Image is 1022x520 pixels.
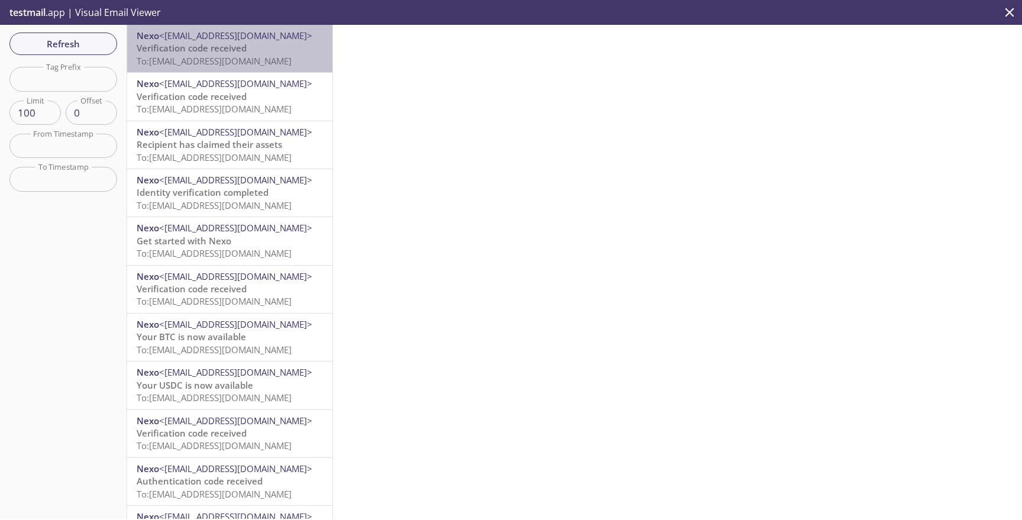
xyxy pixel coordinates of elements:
span: <[EMAIL_ADDRESS][DOMAIN_NAME]> [159,222,312,234]
span: <[EMAIL_ADDRESS][DOMAIN_NAME]> [159,30,312,41]
span: Get started with Nexo [137,235,231,247]
span: To: [EMAIL_ADDRESS][DOMAIN_NAME] [137,151,292,163]
div: Nexo<[EMAIL_ADDRESS][DOMAIN_NAME]>Verification code receivedTo:[EMAIL_ADDRESS][DOMAIN_NAME] [127,266,332,313]
span: To: [EMAIL_ADDRESS][DOMAIN_NAME] [137,55,292,67]
span: To: [EMAIL_ADDRESS][DOMAIN_NAME] [137,247,292,259]
span: <[EMAIL_ADDRESS][DOMAIN_NAME]> [159,366,312,378]
span: Nexo [137,222,159,234]
span: testmail [9,6,46,19]
span: To: [EMAIL_ADDRESS][DOMAIN_NAME] [137,488,292,500]
span: <[EMAIL_ADDRESS][DOMAIN_NAME]> [159,77,312,89]
span: To: [EMAIL_ADDRESS][DOMAIN_NAME] [137,199,292,211]
span: Identity verification completed [137,186,269,198]
div: Nexo<[EMAIL_ADDRESS][DOMAIN_NAME]>Get started with NexoTo:[EMAIL_ADDRESS][DOMAIN_NAME] [127,217,332,264]
span: Nexo [137,77,159,89]
span: Recipient has claimed their assets [137,138,282,150]
div: Nexo<[EMAIL_ADDRESS][DOMAIN_NAME]>Recipient has claimed their assetsTo:[EMAIL_ADDRESS][DOMAIN_NAME] [127,121,332,169]
div: Nexo<[EMAIL_ADDRESS][DOMAIN_NAME]>Authentication code receivedTo:[EMAIL_ADDRESS][DOMAIN_NAME] [127,458,332,505]
span: To: [EMAIL_ADDRESS][DOMAIN_NAME] [137,440,292,451]
span: To: [EMAIL_ADDRESS][DOMAIN_NAME] [137,295,292,307]
div: Nexo<[EMAIL_ADDRESS][DOMAIN_NAME]>Verification code receivedTo:[EMAIL_ADDRESS][DOMAIN_NAME] [127,25,332,72]
span: Verification code received [137,91,247,102]
div: Nexo<[EMAIL_ADDRESS][DOMAIN_NAME]>Identity verification completedTo:[EMAIL_ADDRESS][DOMAIN_NAME] [127,169,332,217]
span: To: [EMAIL_ADDRESS][DOMAIN_NAME] [137,392,292,403]
div: Nexo<[EMAIL_ADDRESS][DOMAIN_NAME]>Your USDC is now availableTo:[EMAIL_ADDRESS][DOMAIN_NAME] [127,361,332,409]
div: Nexo<[EMAIL_ADDRESS][DOMAIN_NAME]>Your BTC is now availableTo:[EMAIL_ADDRESS][DOMAIN_NAME] [127,314,332,361]
span: Refresh [19,36,108,51]
span: <[EMAIL_ADDRESS][DOMAIN_NAME]> [159,126,312,138]
span: To: [EMAIL_ADDRESS][DOMAIN_NAME] [137,103,292,115]
span: Verification code received [137,283,247,295]
div: Nexo<[EMAIL_ADDRESS][DOMAIN_NAME]>Verification code receivedTo:[EMAIL_ADDRESS][DOMAIN_NAME] [127,410,332,457]
span: Nexo [137,174,159,186]
span: To: [EMAIL_ADDRESS][DOMAIN_NAME] [137,344,292,356]
span: Your BTC is now available [137,331,246,343]
span: Authentication code received [137,475,263,487]
span: Nexo [137,126,159,138]
span: <[EMAIL_ADDRESS][DOMAIN_NAME]> [159,415,312,427]
span: <[EMAIL_ADDRESS][DOMAIN_NAME]> [159,270,312,282]
span: Nexo [137,270,159,282]
span: Your USDC is now available [137,379,253,391]
span: <[EMAIL_ADDRESS][DOMAIN_NAME]> [159,174,312,186]
span: <[EMAIL_ADDRESS][DOMAIN_NAME]> [159,463,312,474]
span: Verification code received [137,42,247,54]
span: Nexo [137,463,159,474]
span: Nexo [137,415,159,427]
span: <[EMAIL_ADDRESS][DOMAIN_NAME]> [159,318,312,330]
span: Nexo [137,318,159,330]
div: Nexo<[EMAIL_ADDRESS][DOMAIN_NAME]>Verification code receivedTo:[EMAIL_ADDRESS][DOMAIN_NAME] [127,73,332,120]
button: Refresh [9,33,117,55]
span: Verification code received [137,427,247,439]
span: Nexo [137,366,159,378]
span: Nexo [137,30,159,41]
